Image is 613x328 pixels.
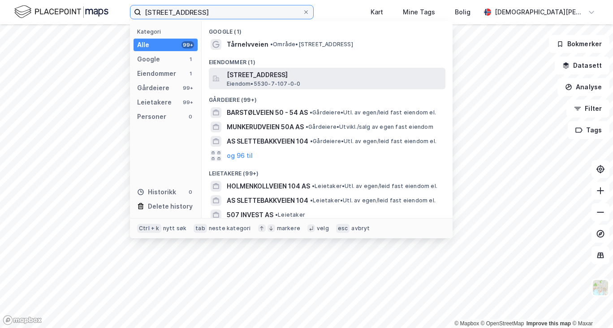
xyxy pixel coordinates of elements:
[592,279,609,296] img: Z
[312,183,315,189] span: •
[137,224,161,233] div: Ctrl + k
[202,21,453,37] div: Google (1)
[455,7,471,17] div: Bolig
[306,123,433,131] span: Gårdeiere • Utvikl./salg av egen fast eiendom
[454,320,479,327] a: Mapbox
[227,70,442,80] span: [STREET_ADDRESS]
[549,35,609,53] button: Bokmerker
[310,109,312,116] span: •
[137,83,169,93] div: Gårdeiere
[137,54,160,65] div: Google
[137,39,149,50] div: Alle
[227,80,300,87] span: Eiendom • 5530-7-107-0-0
[310,109,436,116] span: Gårdeiere • Utl. av egen/leid fast eiendom el.
[141,5,302,19] input: Søk på adresse, matrikkel, gårdeiere, leietakere eller personer
[227,107,308,118] span: BARSTØLVEIEN 50 - 54 AS
[336,224,350,233] div: esc
[137,111,166,122] div: Personer
[148,201,193,212] div: Delete history
[14,4,108,20] img: logo.f888ab2527a4732fd821a326f86c7f29.svg
[187,113,194,120] div: 0
[557,78,609,96] button: Analyse
[270,41,273,48] span: •
[227,150,253,161] button: og 96 til
[209,225,251,232] div: neste kategori
[568,285,613,328] iframe: Chat Widget
[312,183,437,190] span: Leietaker • Utl. av egen/leid fast eiendom el.
[227,122,304,132] span: MUNKERUDVEIEN 50A AS
[403,7,435,17] div: Mine Tags
[194,224,207,233] div: tab
[317,225,329,232] div: velg
[481,320,524,327] a: OpenStreetMap
[351,225,370,232] div: avbryt
[137,97,172,108] div: Leietakere
[310,138,313,144] span: •
[137,187,176,197] div: Historikk
[371,7,383,17] div: Kart
[568,121,609,139] button: Tags
[306,123,308,130] span: •
[270,41,353,48] span: Område • [STREET_ADDRESS]
[137,28,198,35] div: Kategori
[555,57,609,74] button: Datasett
[227,210,273,220] span: 507 INVEST AS
[181,41,194,48] div: 99+
[275,211,278,218] span: •
[566,100,609,118] button: Filter
[187,70,194,77] div: 1
[495,7,584,17] div: [DEMOGRAPHIC_DATA][PERSON_NAME]
[202,163,453,179] div: Leietakere (99+)
[202,89,453,105] div: Gårdeiere (99+)
[227,195,308,206] span: AS SLETTEBAKKVEIEN 104
[137,68,176,79] div: Eiendommer
[275,211,305,219] span: Leietaker
[187,188,194,196] div: 0
[202,52,453,68] div: Eiendommer (1)
[163,225,187,232] div: nytt søk
[310,197,436,204] span: Leietaker • Utl. av egen/leid fast eiendom el.
[187,56,194,63] div: 1
[527,320,571,327] a: Improve this map
[227,136,308,147] span: AS SLETTEBAKKVEIEN 104
[181,99,194,106] div: 99+
[277,225,300,232] div: markere
[227,181,310,192] span: HOLMENKOLLVEIEN 104 AS
[227,39,268,50] span: Tårnelvveien
[310,197,313,204] span: •
[310,138,436,145] span: Gårdeiere • Utl. av egen/leid fast eiendom el.
[3,315,42,325] a: Mapbox homepage
[181,84,194,92] div: 99+
[568,285,613,328] div: Kontrollprogram for chat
